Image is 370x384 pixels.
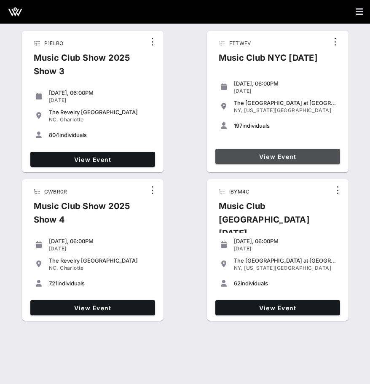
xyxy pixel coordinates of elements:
span: 62 [234,280,241,287]
div: individuals [234,122,337,129]
div: individuals [49,280,152,287]
span: NC, [49,116,59,123]
span: NY, [234,265,243,271]
div: [DATE] [234,245,337,252]
div: [DATE] [49,245,152,252]
div: Music Club NYC [DATE] [212,51,324,71]
a: View Event [30,300,155,315]
span: View Event [219,153,337,160]
span: 721 [49,280,57,287]
span: Charlotte [60,116,84,123]
div: [DATE], 06:00PM [234,80,337,87]
div: The Revelry [GEOGRAPHIC_DATA] [49,109,152,115]
div: The [GEOGRAPHIC_DATA] at [GEOGRAPHIC_DATA] [234,257,337,264]
div: [DATE], 06:00PM [49,238,152,244]
span: IBYM4C [229,188,250,195]
div: Music Club Show 2025 Show 3 [27,51,145,85]
span: NC, [49,265,59,271]
div: [DATE], 06:00PM [234,238,337,244]
span: View Event [34,304,152,311]
div: [DATE] [49,97,152,104]
div: The [GEOGRAPHIC_DATA] at [GEOGRAPHIC_DATA] [234,99,337,106]
span: [US_STATE][GEOGRAPHIC_DATA] [244,107,331,113]
div: The Revelry [GEOGRAPHIC_DATA] [49,257,152,264]
span: 804 [49,132,59,138]
span: View Event [34,156,152,163]
span: Charlotte [60,265,84,271]
span: 197 [234,122,242,129]
a: View Event [30,152,155,167]
span: CWBR0R [44,188,67,195]
span: View Event [219,304,337,311]
a: View Event [215,149,340,164]
span: NY, [234,107,243,113]
span: [US_STATE][GEOGRAPHIC_DATA] [244,265,331,271]
div: individuals [234,280,337,287]
div: individuals [49,132,152,138]
div: Music Club [GEOGRAPHIC_DATA] [DATE] [212,199,331,247]
div: Music Club Show 2025 Show 4 [27,199,146,233]
div: [DATE] [234,88,337,94]
span: FTTWFV [229,40,251,46]
span: P1ELBO [44,40,64,46]
div: [DATE], 06:00PM [49,89,152,96]
a: View Event [215,300,340,315]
